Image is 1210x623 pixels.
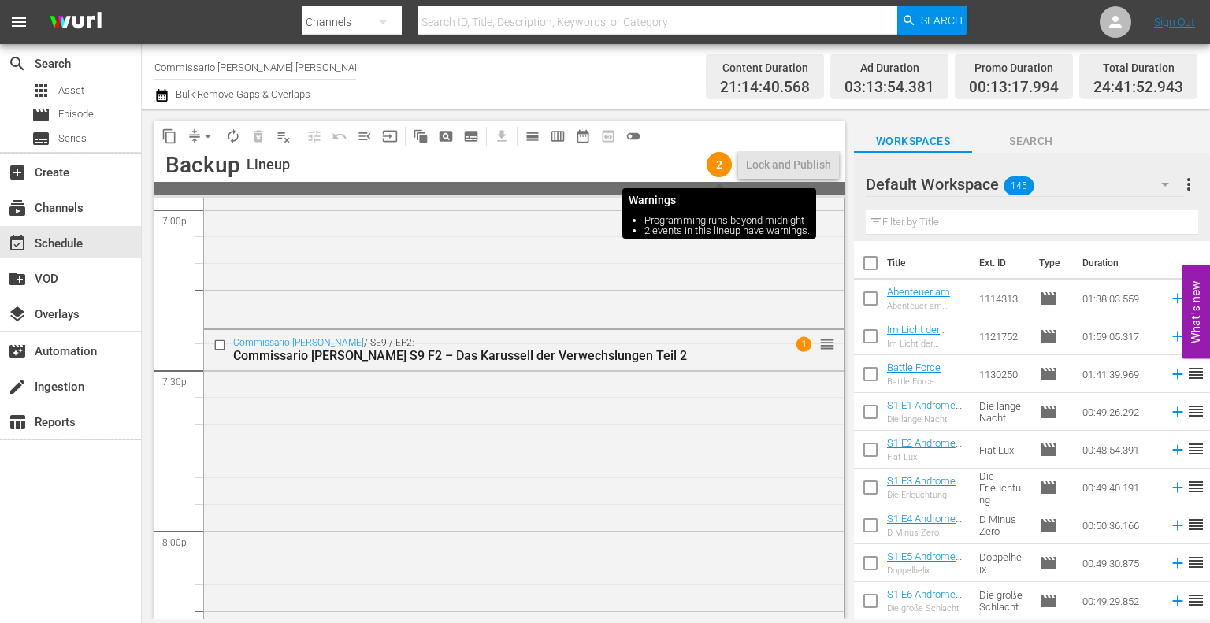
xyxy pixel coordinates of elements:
span: Create [8,163,27,182]
span: menu [9,13,28,32]
span: Asset [58,83,84,98]
td: 00:50:36.166 [1076,506,1163,544]
span: Revert to Primary Episode [327,124,352,149]
span: Ingestion [8,377,27,396]
span: Search [972,132,1090,151]
span: subtitles_outlined [463,128,479,144]
td: 1114313 [973,280,1033,317]
span: reorder [1186,553,1205,572]
a: Abenteuer am Flussufer [887,286,956,310]
a: S1 E5 Andromeda (FSK12) [887,551,967,574]
span: Create Series Block [458,124,484,149]
a: Sign Out [1154,16,1195,28]
a: S1 E4 Andromeda (FSK12) [887,513,967,536]
div: Fiat Lux [887,452,967,462]
div: D Minus Zero [887,528,967,538]
th: Type [1030,241,1073,285]
span: reorder [1186,515,1205,534]
span: 03:13:54.381 [844,79,934,97]
svg: Add to Schedule [1169,479,1186,496]
span: Episode [1039,554,1058,573]
div: Default Workspace [866,162,1184,206]
span: Workspaces [854,132,972,151]
span: Copy Lineup [157,124,182,149]
span: Episode [1039,402,1058,421]
th: Duration [1073,241,1167,285]
span: 1 [796,336,811,351]
td: Doppelhelix [973,544,1033,582]
div: Total Duration [1093,57,1183,79]
div: Lineup [247,156,290,173]
span: more_vert [1179,175,1198,194]
span: Episode [1039,591,1058,610]
span: Series [32,129,50,148]
span: reorder [1186,477,1205,496]
button: Open Feedback Widget [1182,265,1210,358]
span: Episode [1039,365,1058,384]
div: Battle Force [887,376,941,387]
span: Episode [1039,327,1058,346]
span: Schedule [8,234,27,253]
span: 24 hours Lineup View is OFF [621,124,646,149]
span: Clear Lineup [271,124,296,149]
td: Die lange Nacht [973,393,1033,431]
span: reorder [1186,364,1205,383]
div: Die lange Nacht [887,414,967,425]
span: Search [8,54,27,73]
span: compress [187,128,202,144]
td: 00:49:40.191 [1076,469,1163,506]
span: Refresh All Search Blocks [403,121,433,151]
span: Week Calendar View [545,124,570,149]
span: Loop Content [221,124,246,149]
svg: Add to Schedule [1169,517,1186,534]
span: content_copy [161,128,177,144]
td: 00:48:54.391 [1076,431,1163,469]
span: 145 [1004,169,1034,202]
span: 21:14:40.568 [720,79,810,97]
td: 00:49:26.292 [1076,393,1163,431]
span: Channels [8,198,27,217]
span: Create Search Block [433,124,458,149]
svg: Add to Schedule [1169,403,1186,421]
span: 00:13:17.994 [969,79,1059,97]
span: toggle_off [625,128,641,144]
svg: Add to Schedule [1169,290,1186,307]
span: Fill episodes with ad slates [352,124,377,149]
button: Search [897,6,967,35]
td: Fiat Lux [973,431,1033,469]
span: Download as CSV [484,121,514,151]
td: 00:49:30.875 [1076,544,1163,582]
div: Abenteuer am Flussufer [887,301,967,311]
button: reorder [819,336,835,351]
div: / SE9 / EP2: [233,337,759,363]
span: Episode [32,106,50,124]
div: Ad Duration [844,57,934,79]
span: Episode [1039,440,1058,459]
svg: Add to Schedule [1169,328,1186,345]
a: S1 E3 Andromeda (FSK12) [887,475,967,499]
a: Battle Force [887,362,941,373]
span: Asset [32,81,50,100]
div: Commissario [PERSON_NAME] S9 F2 – Das Karussell der Verwechslungen Teil 2 [233,348,759,363]
span: Update Metadata from Key Asset [377,124,403,149]
span: autorenew_outlined [225,128,241,144]
td: Die Erleuchtung [973,469,1033,506]
span: 2 [707,158,732,171]
div: Die Erleuchtung [887,490,967,500]
th: Title [887,241,970,285]
span: Automation [8,342,27,361]
span: Day Calendar View [514,121,545,151]
span: View Backup [596,124,621,149]
div: Im Licht der Wahrheit [887,339,967,349]
span: Reports [8,413,27,432]
span: Episode [58,106,94,122]
td: 01:38:03.559 [1076,280,1163,317]
span: playlist_remove_outlined [276,128,291,144]
span: calendar_view_week_outlined [550,128,566,144]
span: reorder [1186,591,1205,610]
td: 01:41:39.969 [1076,355,1163,393]
span: Customize Events [296,121,327,151]
div: Doppelhelix [887,566,967,576]
svg: Add to Schedule [1169,592,1186,610]
span: 24:41:52.943 [1093,79,1183,97]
